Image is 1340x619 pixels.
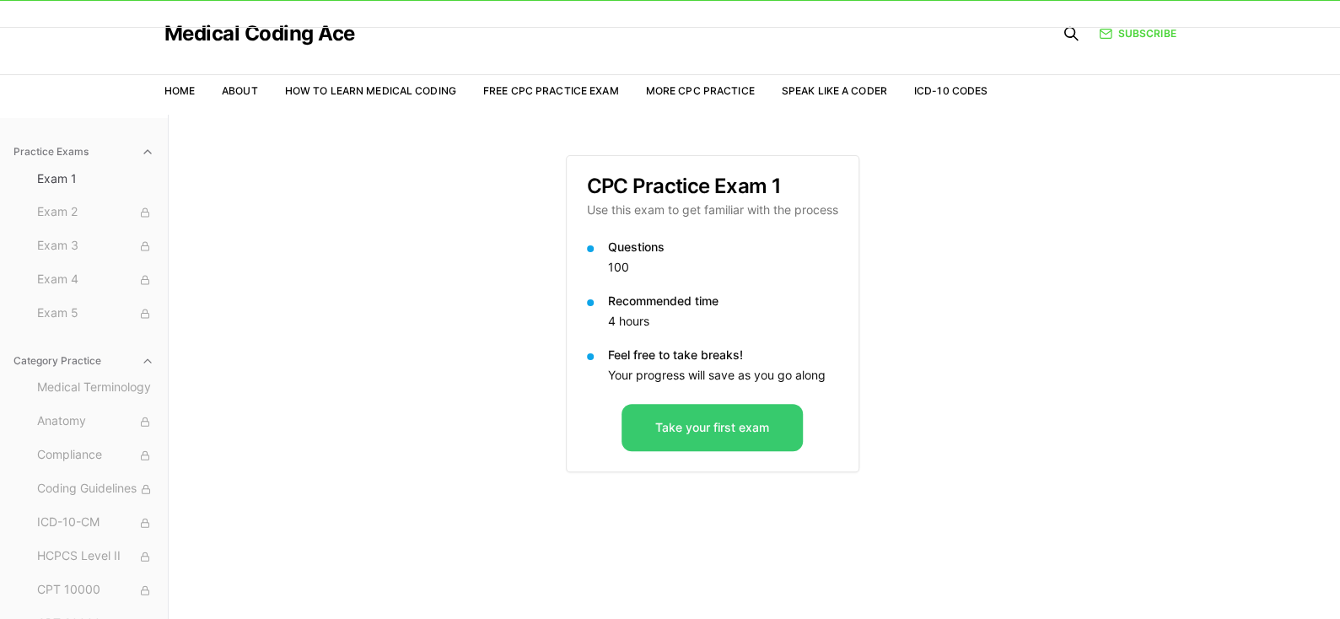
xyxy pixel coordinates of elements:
a: ICD-10 Codes [914,84,988,97]
button: HCPCS Level II [30,543,161,570]
span: Anatomy [37,412,154,431]
button: Exam 3 [30,233,161,260]
p: Feel free to take breaks! [608,347,838,363]
span: Medical Terminology [37,379,154,397]
span: Exam 1 [37,170,154,187]
button: Coding Guidelines [30,476,161,503]
button: Anatomy [30,408,161,435]
a: Free CPC Practice Exam [483,84,619,97]
p: Your progress will save as you go along [608,367,838,384]
span: CPT 10000 [37,581,154,600]
a: Medical Coding Ace [164,24,355,44]
span: HCPCS Level II [37,547,154,566]
p: Questions [608,239,838,256]
span: Exam 5 [37,304,154,323]
span: Compliance [37,446,154,465]
p: 4 hours [608,313,838,330]
a: More CPC Practice [645,84,754,97]
button: Compliance [30,442,161,469]
button: CPT 10000 [30,577,161,604]
span: Exam 4 [37,271,154,289]
button: Exam 2 [30,199,161,226]
span: Coding Guidelines [37,480,154,498]
a: Subscribe [1099,26,1176,41]
p: Recommended time [608,293,838,309]
button: Practice Exams [7,138,161,165]
button: Exam 5 [30,300,161,327]
a: How to Learn Medical Coding [285,84,456,97]
button: Medical Terminology [30,374,161,401]
a: About [222,84,258,97]
span: ICD-10-CM [37,514,154,532]
button: ICD-10-CM [30,509,161,536]
button: Category Practice [7,347,161,374]
a: Home [164,84,195,97]
h3: CPC Practice Exam 1 [587,176,838,196]
button: Take your first exam [622,404,803,451]
p: 100 [608,259,838,276]
button: Exam 1 [30,165,161,192]
a: Speak Like a Coder [782,84,887,97]
p: Use this exam to get familiar with the process [587,202,838,218]
span: Exam 3 [37,237,154,256]
span: Exam 2 [37,203,154,222]
button: Exam 4 [30,266,161,293]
